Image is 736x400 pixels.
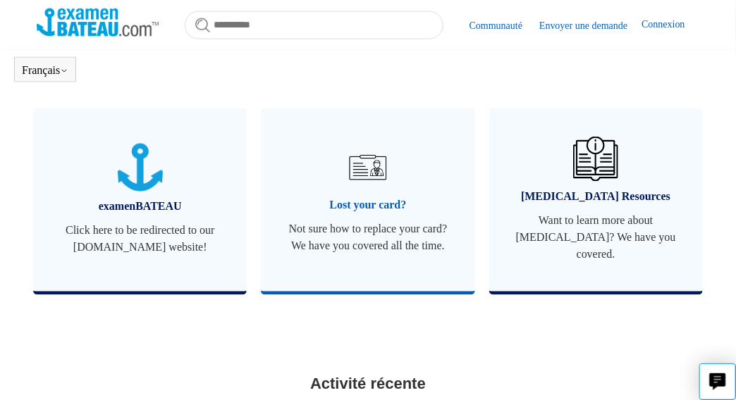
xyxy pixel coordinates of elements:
button: Live chat [699,363,736,400]
h2: Activité récente [37,373,699,396]
span: [MEDICAL_DATA] Resources [510,189,682,206]
a: Connexion [642,17,699,34]
a: Communauté [470,18,536,33]
img: Page d’accueil du Centre d’aide Examen Bateau [37,8,159,37]
a: Lost your card? Not sure how to replace your card? We have you covered all the time. [261,108,474,292]
input: Rechercher [185,11,443,39]
a: Envoyer une demande [539,18,642,33]
span: Lost your card? [282,197,453,214]
a: examenBATEAU Click here to be redirected to our [DOMAIN_NAME] website! [33,108,247,292]
img: 01JRG6G4NA4NJ1BVG8MJM761YH [343,143,393,192]
span: examenBATEAU [54,199,226,215]
span: Want to learn more about [MEDICAL_DATA]? We have you covered. [510,213,682,263]
img: 01JTNN85WSQ5FQ6HNXPDSZ7SRA [118,144,163,192]
button: Français [22,64,68,77]
a: [MEDICAL_DATA] Resources Want to learn more about [MEDICAL_DATA]? We have you covered. [489,108,703,292]
img: 01JHREV2E6NG3DHE8VTG8QH796 [573,137,618,182]
span: Click here to be redirected to our [DOMAIN_NAME] website! [54,223,226,256]
span: Not sure how to replace your card? We have you covered all the time. [282,221,453,255]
